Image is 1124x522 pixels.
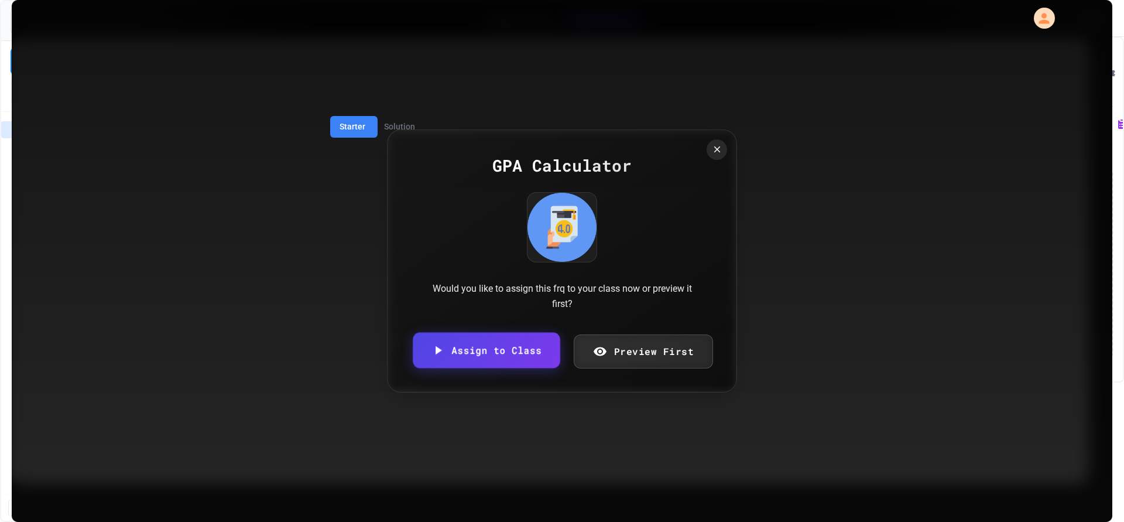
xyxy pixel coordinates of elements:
img: GPA Calculator [527,193,597,262]
div: My Account [1022,5,1058,32]
a: Preview First [574,335,714,369]
button: Solution [375,116,424,138]
div: Would you like to assign this frq to your class now or preview it first? [421,281,702,311]
button: Starter [330,116,375,138]
div: GPA Calculator [411,153,713,178]
a: Assign to Class [413,333,560,369]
